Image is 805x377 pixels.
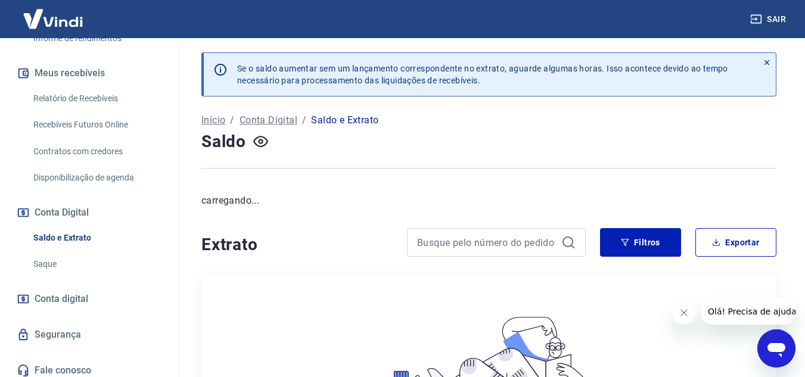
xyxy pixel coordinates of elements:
[7,8,100,18] span: Olá! Precisa de ajuda?
[29,252,164,276] a: Saque
[29,26,164,51] a: Informe de rendimentos
[35,291,88,307] span: Conta digital
[417,233,557,251] input: Busque pelo número do pedido
[14,200,164,226] button: Conta Digital
[230,113,234,127] p: /
[695,228,776,257] button: Exportar
[14,60,164,86] button: Meus recebíveis
[701,298,795,325] iframe: Mensagem da empresa
[14,1,92,37] img: Vindi
[14,322,164,348] a: Segurança
[302,113,306,127] p: /
[29,226,164,250] a: Saldo e Extrato
[757,329,795,367] iframe: Botão para abrir a janela de mensagens
[237,63,728,86] p: Se o saldo aumentar sem um lançamento correspondente no extrato, aguarde algumas horas. Isso acon...
[311,113,378,127] p: Saldo e Extrato
[29,86,164,111] a: Relatório de Recebíveis
[29,139,164,164] a: Contratos com credores
[240,113,297,127] a: Conta Digital
[201,233,393,257] h4: Extrato
[672,301,696,325] iframe: Fechar mensagem
[201,130,246,154] h4: Saldo
[600,228,681,257] button: Filtros
[201,194,776,208] p: carregando...
[29,113,164,137] a: Recebíveis Futuros Online
[29,166,164,190] a: Disponibilização de agenda
[201,113,225,127] a: Início
[14,286,164,312] a: Conta digital
[748,8,791,30] button: Sair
